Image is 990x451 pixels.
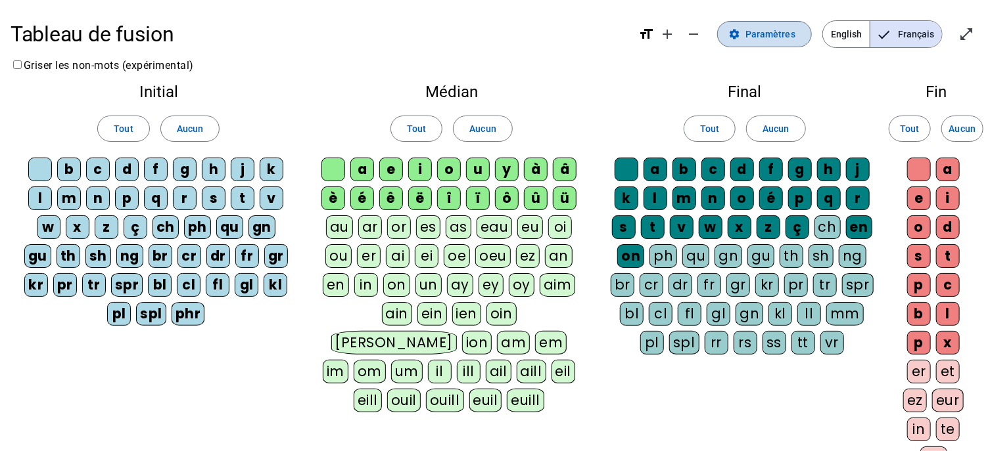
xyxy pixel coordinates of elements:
div: t [641,215,665,239]
div: b [672,158,696,181]
div: sh [85,244,111,268]
div: ss [763,331,786,354]
div: pr [53,273,77,297]
div: ç [124,215,147,239]
div: cr [640,273,663,297]
div: k [615,186,638,210]
div: ng [839,244,866,268]
div: tr [82,273,106,297]
div: qu [682,244,709,268]
div: w [37,215,60,239]
div: a [936,158,960,181]
div: th [57,244,80,268]
mat-button-toggle-group: Language selection [822,20,943,48]
div: th [780,244,803,268]
div: dr [206,244,230,268]
button: Entrer en plein écran [953,21,979,47]
div: ô [495,186,519,210]
div: kl [768,302,792,326]
div: oi [548,215,572,239]
div: oeu [475,244,511,268]
div: n [86,186,110,210]
div: ü [553,186,577,210]
div: gl [235,273,258,297]
div: q [144,186,168,210]
h2: Final [607,84,882,100]
div: p [907,273,931,297]
div: l [644,186,667,210]
div: aim [540,273,576,297]
div: ien [452,302,482,326]
div: à [524,158,548,181]
div: oe [444,244,470,268]
div: euill [507,389,544,412]
div: au [326,215,353,239]
div: ll [797,302,821,326]
div: br [149,244,172,268]
div: un [415,273,442,297]
h2: Initial [21,84,296,100]
div: gl [707,302,730,326]
div: j [231,158,254,181]
span: Tout [114,121,133,137]
div: q [817,186,841,210]
div: am [497,331,530,354]
div: sh [809,244,834,268]
div: pl [107,302,131,326]
mat-icon: format_size [638,26,654,42]
div: é [759,186,783,210]
div: dr [669,273,692,297]
div: û [524,186,548,210]
div: e [379,158,403,181]
div: a [350,158,374,181]
div: î [437,186,461,210]
div: cl [649,302,672,326]
div: d [730,158,754,181]
div: gn [248,215,275,239]
div: tt [791,331,815,354]
div: ez [516,244,540,268]
div: o [437,158,461,181]
mat-icon: open_in_full [958,26,974,42]
div: ch [153,215,179,239]
div: h [202,158,225,181]
div: rr [705,331,728,354]
div: [PERSON_NAME] [331,331,457,354]
div: r [173,186,197,210]
div: fr [235,244,259,268]
span: Tout [700,121,719,137]
div: euil [469,389,502,412]
span: Aucun [949,121,976,137]
div: v [260,186,283,210]
div: i [408,158,432,181]
div: cr [177,244,201,268]
div: a [644,158,667,181]
span: Aucun [177,121,203,137]
div: gr [726,273,750,297]
div: ez [903,389,927,412]
div: oy [509,273,534,297]
span: Français [870,21,942,47]
div: fr [697,273,721,297]
div: ng [116,244,143,268]
div: on [617,244,644,268]
div: kr [755,273,779,297]
div: v [670,215,694,239]
div: d [936,215,960,239]
div: om [354,360,386,383]
div: em [535,331,567,354]
mat-icon: add [659,26,675,42]
div: ph [649,244,677,268]
div: y [495,158,519,181]
div: mm [826,302,864,326]
div: ain [382,302,413,326]
div: n [701,186,725,210]
span: Aucun [763,121,789,137]
h2: Médian [317,84,586,100]
h2: Fin [903,84,969,100]
div: f [144,158,168,181]
div: ouill [426,389,463,412]
span: English [823,21,870,47]
div: kl [264,273,287,297]
div: eil [552,360,576,383]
